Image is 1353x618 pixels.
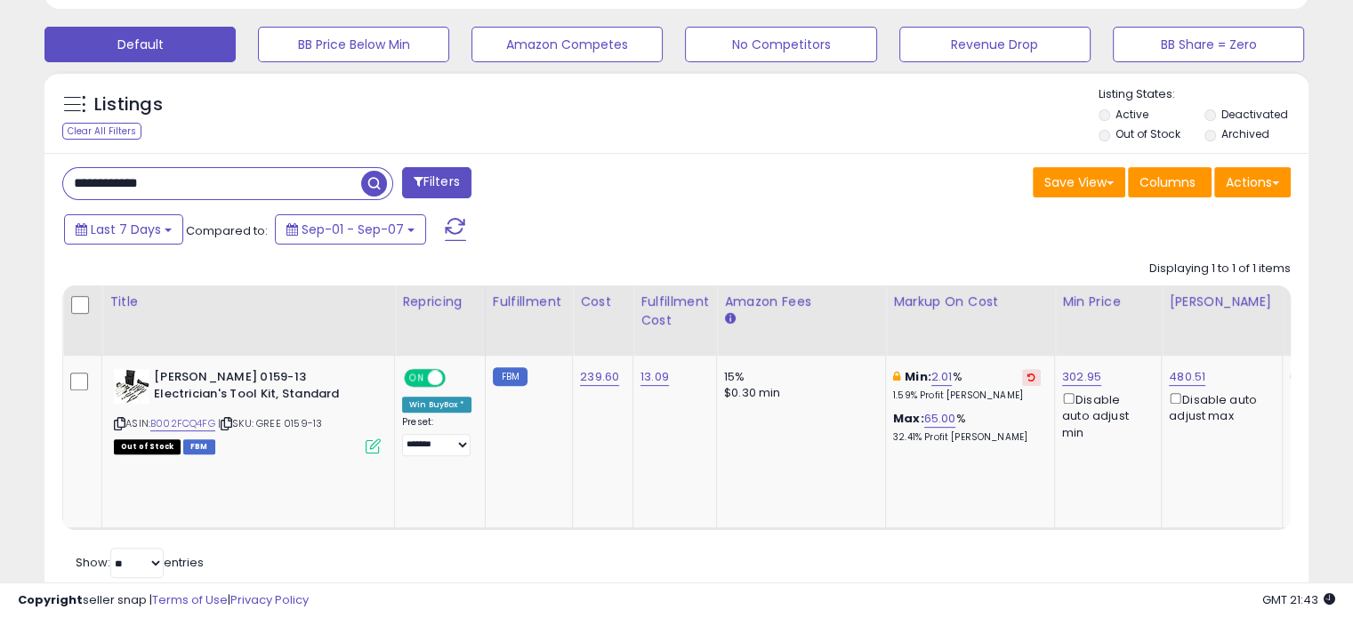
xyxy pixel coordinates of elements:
div: [PERSON_NAME] [1169,293,1275,311]
button: BB Price Below Min [258,27,449,62]
a: B002FCQ4FG [150,416,215,431]
p: Listing States: [1099,86,1309,103]
button: Default [44,27,236,62]
span: OFF [443,371,471,386]
a: 2.01 [931,368,953,386]
a: Terms of Use [152,591,228,608]
span: 2025-09-15 21:43 GMT [1262,591,1335,608]
b: Max: [893,410,924,427]
button: Amazon Competes [471,27,663,62]
div: Disable auto adjust min [1062,389,1148,441]
p: 32.41% Profit [PERSON_NAME] [893,431,1041,444]
button: Sep-01 - Sep-07 [275,214,426,245]
b: [PERSON_NAME] 0159-13 Electrician's Tool Kit, Standard [154,369,370,406]
div: Fulfillment Cost [640,293,709,330]
strong: Copyright [18,591,83,608]
a: 480.51 [1169,368,1205,386]
span: Sep-01 - Sep-07 [302,221,404,238]
button: Revenue Drop [899,27,1091,62]
label: Deactivated [1220,107,1287,122]
button: Save View [1033,167,1125,197]
div: Title [109,293,387,311]
div: % [893,369,1041,402]
span: ON [406,371,428,386]
span: Show: entries [76,554,204,571]
button: Columns [1128,167,1212,197]
div: Displaying 1 to 1 of 1 items [1149,261,1291,277]
div: Min Price [1062,293,1154,311]
img: 41jZW-ot1IL._SL40_.jpg [114,369,149,404]
div: $0.30 min [724,385,872,401]
div: Amazon Fees [724,293,878,311]
div: Cost [580,293,625,311]
div: ASIN: [114,369,381,452]
button: Actions [1214,167,1291,197]
a: 13.09 [640,368,669,386]
label: Active [1115,107,1148,122]
div: Fulfillment [493,293,565,311]
button: Filters [402,167,471,198]
span: Columns [1140,173,1196,191]
div: Fulfillable Quantity [1290,293,1351,330]
a: 302.95 [1062,368,1101,386]
div: Markup on Cost [893,293,1047,311]
th: The percentage added to the cost of goods (COGS) that forms the calculator for Min & Max prices. [886,285,1055,356]
div: 0 [1290,369,1345,385]
div: % [893,411,1041,444]
small: Amazon Fees. [724,311,735,327]
button: Last 7 Days [64,214,183,245]
div: Repricing [402,293,478,311]
a: 65.00 [924,410,956,428]
button: No Competitors [685,27,876,62]
div: Clear All Filters [62,123,141,140]
div: Preset: [402,416,471,456]
p: 1.59% Profit [PERSON_NAME] [893,389,1041,402]
div: Disable auto adjust max [1169,389,1268,424]
h5: Listings [94,92,163,117]
span: | SKU: GREE 0159-13 [218,416,322,430]
div: seller snap | | [18,592,309,609]
span: All listings that are currently out of stock and unavailable for purchase on Amazon [114,439,181,454]
div: Win BuyBox * [402,397,471,413]
b: Min: [905,368,931,385]
span: Compared to: [186,222,268,239]
small: FBM [493,367,528,386]
a: Privacy Policy [230,591,309,608]
button: BB Share = Zero [1113,27,1304,62]
label: Archived [1220,126,1268,141]
div: 15% [724,369,872,385]
span: Last 7 Days [91,221,161,238]
span: FBM [183,439,215,454]
label: Out of Stock [1115,126,1180,141]
a: 239.60 [580,368,619,386]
